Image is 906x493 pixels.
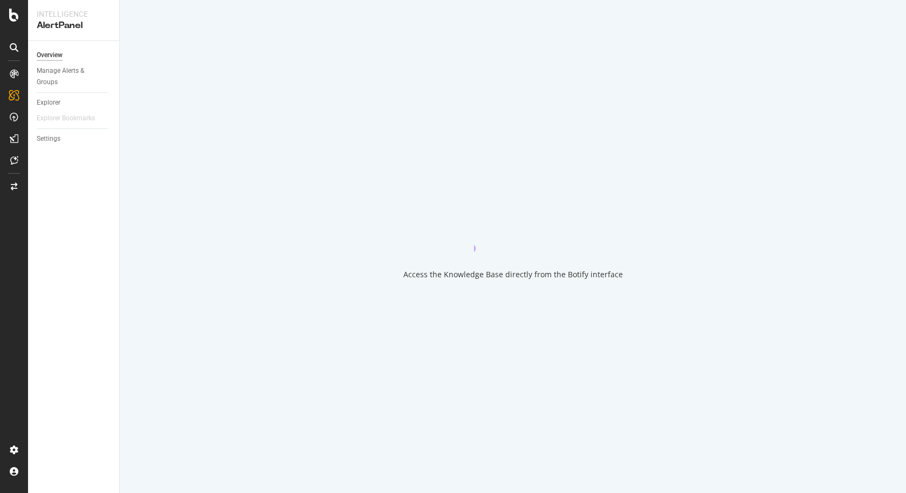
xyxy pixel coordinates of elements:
[37,113,106,124] a: Explorer Bookmarks
[37,113,95,124] div: Explorer Bookmarks
[37,50,112,61] a: Overview
[37,19,111,32] div: AlertPanel
[37,9,111,19] div: Intelligence
[37,50,63,61] div: Overview
[37,133,112,145] a: Settings
[403,269,623,280] div: Access the Knowledge Base directly from the Botify interface
[474,213,552,252] div: animation
[37,97,112,108] a: Explorer
[37,133,60,145] div: Settings
[37,97,60,108] div: Explorer
[37,65,112,88] a: Manage Alerts & Groups
[37,65,101,88] div: Manage Alerts & Groups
